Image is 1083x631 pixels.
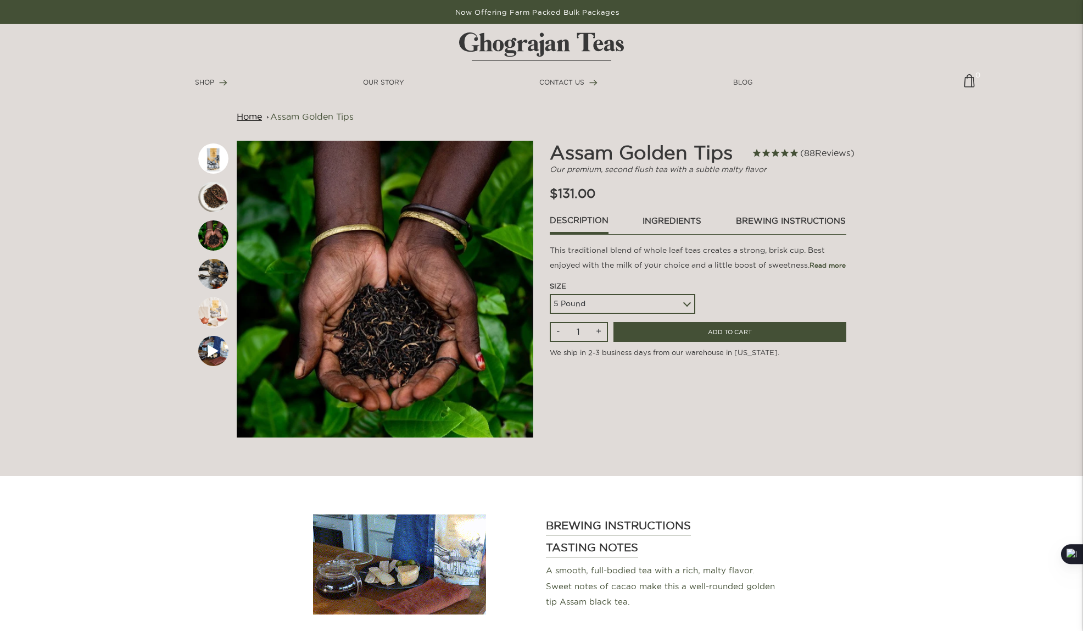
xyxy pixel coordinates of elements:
a: Home [237,112,262,121]
img: First slide [198,143,228,174]
input: - [551,323,566,341]
img: First slide [198,182,228,212]
img: forward-arrow.svg [219,80,227,86]
a: BLOG [733,78,752,87]
h3: Tasting Notes [546,541,638,557]
a: SHOP [195,78,227,87]
a: OUR STORY [363,78,404,87]
p: We ship in 2-3 business days from our warehouse in [US_STATE]. [550,342,846,358]
input: Qty [568,323,588,340]
img: First slide [198,220,228,251]
h2: Assam Golden Tips [550,141,757,164]
img: First slide [198,259,228,289]
img: forward-arrow.svg [589,80,598,86]
img: cart-icon-matt.svg [964,74,975,96]
a: Assam Golden Tips [270,112,354,121]
span: Reviews [815,148,851,158]
img: First slide [237,141,533,438]
p: Our premium, second flush tea with a subtle malty flavor [550,164,846,175]
nav: breadcrumbs [237,110,846,123]
a: brewing instructions [735,214,846,233]
img: logo-matt.svg [459,32,624,61]
img: First slide [198,336,228,366]
input: ADD TO CART [613,322,846,342]
span: CONTACT US [539,79,584,86]
a: ingredients [642,214,702,233]
a: Description [550,214,609,235]
h3: Brewing Instructions [546,519,691,535]
a: 0 [964,74,975,96]
input: + [590,323,607,341]
span: Read more [810,262,846,269]
p: A smooth, full-bodied tea with a rich, malty flavor. Sweet notes of cacao make this a well-rounde... [546,563,781,610]
div: Size [550,281,695,292]
span: 0 [975,70,980,75]
a: CONTACT US [539,78,598,87]
span: 88 reviews [800,148,855,158]
p: This traditional blend of whole leaf teas creates a strong, brisk cup. Best enjoyed with the milk... [550,243,846,272]
span: $131.00 [550,186,595,200]
span: Rated 4.7 out of 5 stars 88 reviews [752,146,855,160]
span: SHOP [195,79,214,86]
img: First slide [198,297,228,328]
